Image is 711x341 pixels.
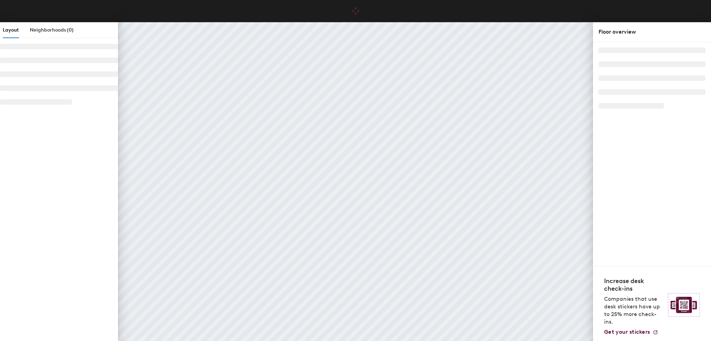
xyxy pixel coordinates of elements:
[3,27,19,33] span: Layout
[30,27,74,33] span: Neighborhoods (0)
[604,277,664,292] h4: Increase desk check-ins
[604,329,650,335] span: Get your stickers
[604,295,664,326] p: Companies that use desk stickers have up to 25% more check-ins.
[599,28,705,36] div: Floor overview
[604,329,658,335] a: Get your stickers
[668,293,700,317] img: Sticker logo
